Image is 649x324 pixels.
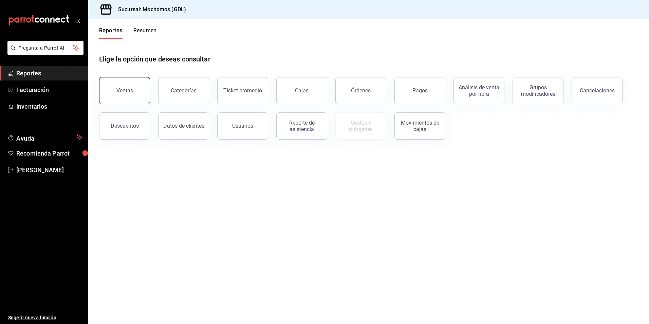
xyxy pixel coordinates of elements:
[113,5,186,14] h3: Sucursal: Mochomos (GDL)
[99,27,157,39] div: navigation tabs
[7,41,84,55] button: Pregunta a Parrot AI
[217,77,268,104] button: Ticket promedio
[99,77,150,104] button: Ventas
[158,112,209,140] button: Datos de clientes
[16,69,82,78] span: Reportes
[335,77,386,104] button: Órdenes
[171,87,197,94] div: Categorías
[580,87,615,94] div: Cancelaciones
[217,112,268,140] button: Usuarios
[158,77,209,104] button: Categorías
[517,84,559,97] div: Grupos modificadores
[394,112,445,140] button: Movimientos de cajas
[340,120,382,132] div: Costos y márgenes
[399,120,441,132] div: Movimientos de cajas
[16,85,82,94] span: Facturación
[412,87,428,94] div: Pagos
[5,49,84,56] a: Pregunta a Parrot AI
[99,27,123,39] button: Reportes
[351,87,371,94] div: Órdenes
[232,123,253,129] div: Usuarios
[513,77,563,104] button: Grupos modificadores
[18,44,73,52] span: Pregunta a Parrot AI
[281,120,323,132] div: Reporte de asistencia
[295,87,309,95] div: Cajas
[394,77,445,104] button: Pagos
[16,133,74,141] span: Ayuda
[116,87,133,94] div: Ventas
[75,18,80,23] button: open_drawer_menu
[99,54,210,64] h1: Elige la opción que deseas consultar
[16,149,82,158] span: Recomienda Parrot
[163,123,204,129] div: Datos de clientes
[111,123,139,129] div: Descuentos
[276,77,327,104] a: Cajas
[458,84,500,97] div: Análisis de venta por hora
[16,165,82,175] span: [PERSON_NAME]
[16,102,82,111] span: Inventarios
[99,112,150,140] button: Descuentos
[276,112,327,140] button: Reporte de asistencia
[133,27,157,39] button: Resumen
[8,314,82,321] span: Sugerir nueva función
[223,87,262,94] div: Ticket promedio
[572,77,623,104] button: Cancelaciones
[453,77,504,104] button: Análisis de venta por hora
[335,112,386,140] button: Contrata inventarios para ver este reporte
